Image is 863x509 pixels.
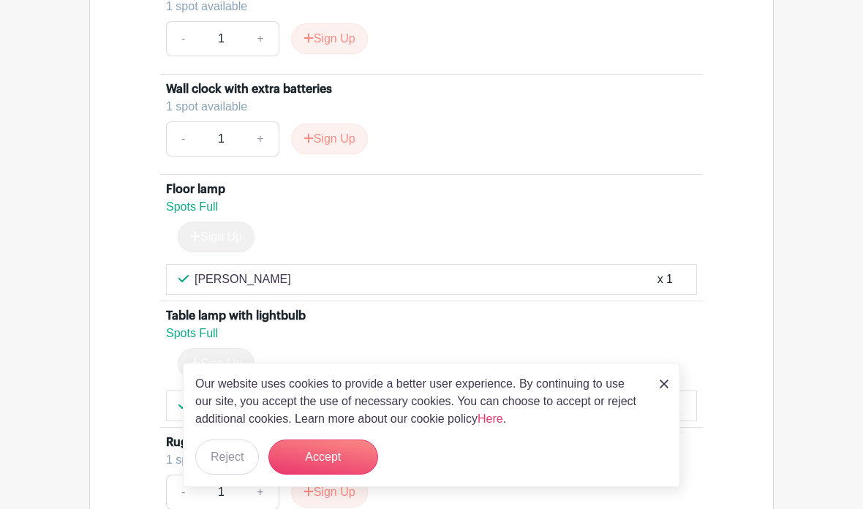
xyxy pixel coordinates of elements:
a: + [242,21,279,56]
img: close_button-5f87c8562297e5c2d7936805f587ecaba9071eb48480494691a3f1689db116b3.svg [660,380,668,388]
div: 1 spot available [166,451,685,469]
p: Our website uses cookies to provide a better user experience. By continuing to use our site, you ... [195,375,644,428]
button: Reject [195,440,259,475]
span: Spots Full [166,200,218,213]
button: Sign Up [291,124,368,154]
button: Sign Up [291,477,368,508]
div: 1 spot available [166,98,685,116]
div: x 1 [657,271,673,288]
a: - [166,121,200,157]
a: Here [478,412,503,425]
div: Floor lamp [166,181,225,198]
div: Wall clock with extra batteries [166,80,332,98]
a: - [166,21,200,56]
span: Spots Full [166,327,218,339]
div: Rug (8' x 10') - new or excellent condition [166,434,394,451]
a: + [242,121,279,157]
button: Accept [268,440,378,475]
div: Table lamp with lightbulb [166,307,306,325]
button: Sign Up [291,23,368,54]
p: [PERSON_NAME] [195,271,291,288]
